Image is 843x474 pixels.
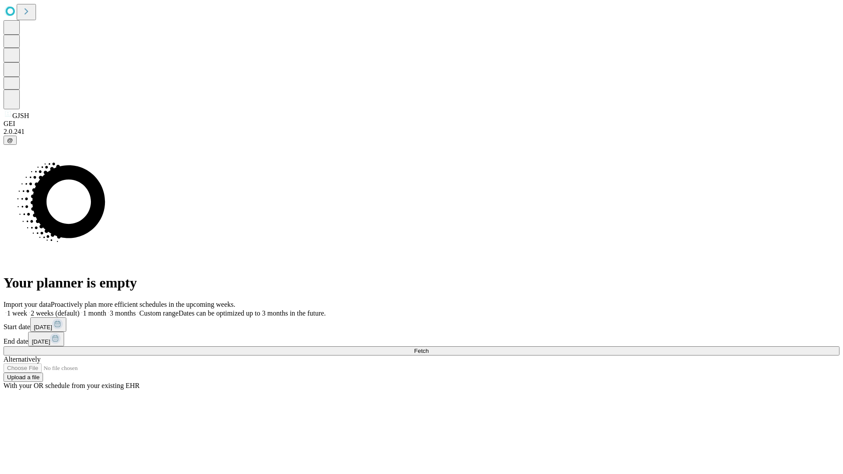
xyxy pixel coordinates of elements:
div: GEI [4,120,839,128]
button: Upload a file [4,373,43,382]
span: With your OR schedule from your existing EHR [4,382,140,389]
span: [DATE] [32,338,50,345]
button: [DATE] [28,332,64,346]
span: 1 week [7,309,27,317]
button: @ [4,136,17,145]
span: [DATE] [34,324,52,330]
div: Start date [4,317,839,332]
span: Proactively plan more efficient schedules in the upcoming weeks. [51,301,235,308]
span: 2 weeks (default) [31,309,79,317]
span: Import your data [4,301,51,308]
h1: Your planner is empty [4,275,839,291]
button: [DATE] [30,317,66,332]
span: GJSH [12,112,29,119]
span: @ [7,137,13,144]
div: 2.0.241 [4,128,839,136]
span: 3 months [110,309,136,317]
span: 1 month [83,309,106,317]
div: End date [4,332,839,346]
button: Fetch [4,346,839,355]
span: Custom range [139,309,178,317]
span: Dates can be optimized up to 3 months in the future. [179,309,326,317]
span: Alternatively [4,355,40,363]
span: Fetch [414,348,429,354]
